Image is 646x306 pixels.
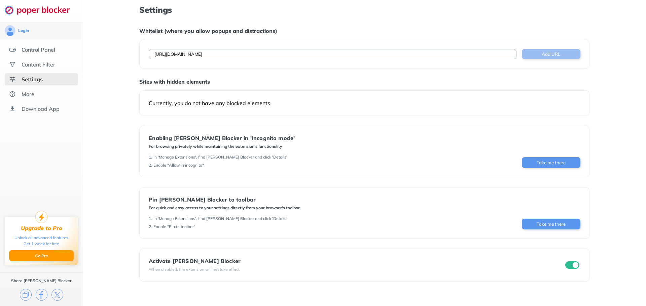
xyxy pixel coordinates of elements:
[5,5,77,15] img: logo-webpage.svg
[11,278,72,283] div: Share [PERSON_NAME] Blocker
[24,241,59,247] div: Get 1 week for free
[9,105,16,112] img: download-app.svg
[149,267,241,272] div: When disabled, the extension will not take effect
[22,91,34,97] div: More
[153,224,195,229] div: Enable "Pin to toolbar"
[14,235,68,241] div: Unlock all advanced features
[149,196,300,203] div: Pin [PERSON_NAME] Blocker to toolbar
[9,76,16,83] img: settings-selected.svg
[18,28,29,33] div: Login
[5,25,15,36] img: avatar.svg
[20,289,32,301] img: copy.svg
[139,28,589,34] div: Whitelist (where you allow popups and distractions)
[9,250,74,261] button: Go Pro
[9,61,16,68] img: social.svg
[522,157,580,168] button: Take me there
[153,216,287,221] div: In 'Manage Extensions', find [PERSON_NAME] Blocker and click 'Details'
[22,61,55,68] div: Content Filter
[149,144,295,149] div: For browsing privately while maintaining the extension's functionality
[149,205,300,211] div: For quick and easy access to your settings directly from your browser's toolbar
[153,163,204,168] div: Enable "Allow in incognito"
[9,46,16,53] img: features.svg
[22,46,55,53] div: Control Panel
[149,135,295,141] div: Enabling [PERSON_NAME] Blocker in 'Incognito mode'
[139,78,589,85] div: Sites with hidden elements
[149,163,152,168] div: 2 .
[149,216,152,221] div: 1 .
[22,76,43,83] div: Settings
[149,258,241,264] div: Activate [PERSON_NAME] Blocker
[36,289,47,301] img: facebook.svg
[149,224,152,229] div: 2 .
[522,49,580,59] button: Add URL
[153,155,287,160] div: In 'Manage Extensions', find [PERSON_NAME] Blocker and click 'Details'
[22,105,60,112] div: Download App
[51,289,63,301] img: x.svg
[149,49,516,59] input: Example: twitter.com
[139,5,589,14] h1: Settings
[149,155,152,160] div: 1 .
[35,211,47,223] img: upgrade-to-pro.svg
[9,91,16,97] img: about.svg
[522,219,580,229] button: Take me there
[149,100,580,106] div: Currently, you do not have any blocked elements
[21,225,62,231] div: Upgrade to Pro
